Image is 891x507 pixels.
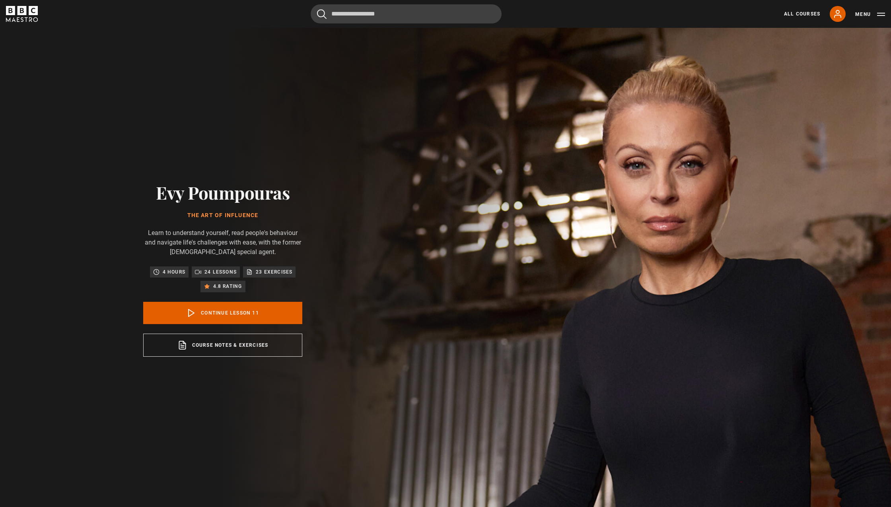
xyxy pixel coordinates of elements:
[143,228,302,257] p: Learn to understand yourself, read people's behaviour and navigate life's challenges with ease, w...
[163,268,185,276] p: 4 hours
[311,4,502,23] input: Search
[143,212,302,219] h1: The Art of Influence
[213,282,242,290] p: 4.8 rating
[204,268,237,276] p: 24 lessons
[256,268,292,276] p: 23 exercises
[143,182,302,202] h2: Evy Poumpouras
[855,10,885,18] button: Toggle navigation
[143,302,302,324] a: Continue lesson 11
[317,9,327,19] button: Submit the search query
[6,6,38,22] svg: BBC Maestro
[784,10,820,17] a: All Courses
[143,334,302,357] a: Course notes & exercises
